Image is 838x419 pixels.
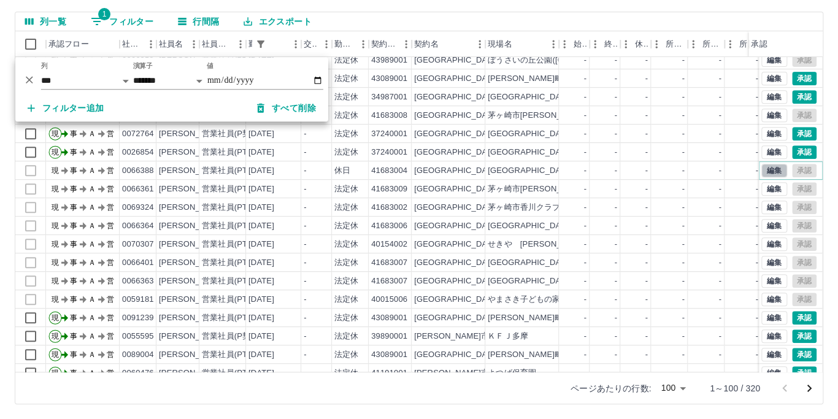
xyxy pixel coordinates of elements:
div: [PERSON_NAME] [159,294,226,306]
button: 承認 [792,90,817,104]
div: - [719,275,721,287]
div: 社員名 [156,31,199,57]
div: - [304,257,306,269]
div: [PERSON_NAME] [159,183,226,195]
div: - [615,257,617,269]
div: - [584,202,586,213]
div: - [719,91,721,103]
div: - [756,220,758,232]
button: 編集 [761,145,787,159]
div: - [719,165,721,177]
div: - [682,147,685,158]
text: 現 [52,129,59,138]
div: 社員区分 [199,31,246,57]
div: 所定休憩 [739,31,759,57]
button: 編集 [761,256,787,269]
text: 事 [70,166,77,175]
div: 始業 [574,31,587,57]
div: [DATE] [248,128,274,140]
button: ソート [269,36,286,53]
button: 承認 [792,145,817,159]
div: 0059181 [122,294,154,306]
div: - [615,183,617,195]
text: 営 [107,166,114,175]
div: 0026854 [122,147,154,158]
text: 現 [52,258,59,267]
div: 法定休 [334,73,358,85]
button: 承認 [792,127,817,140]
div: - [645,147,648,158]
div: - [682,165,685,177]
button: 編集 [761,182,787,196]
div: [GEOGRAPHIC_DATA][PERSON_NAME] [414,73,566,85]
button: 編集 [761,109,787,122]
div: [GEOGRAPHIC_DATA] [414,183,499,195]
div: - [584,147,586,158]
text: 現 [52,240,59,248]
div: - [584,257,586,269]
div: 43089001 [371,73,407,85]
text: 現 [52,221,59,230]
div: [PERSON_NAME]町立なかいこども園 [488,73,627,85]
button: 行間隔 [168,12,229,31]
div: - [682,220,685,232]
button: 編集 [761,293,787,306]
button: 承認 [792,329,817,343]
button: メニュー [142,35,160,53]
div: 始業 [559,31,590,57]
button: 編集 [761,90,787,104]
text: 営 [107,148,114,156]
button: メニュー [354,35,372,53]
div: - [756,257,758,269]
text: Ａ [88,129,96,138]
text: 営 [107,258,114,267]
div: 承認 [748,31,812,57]
div: 承認フロー [46,31,120,57]
div: ぼうさいの丘公園([GEOGRAPHIC_DATA]夏休み小学生預かりｻｰﾋﾞｽ事業) [488,55,753,66]
div: [GEOGRAPHIC_DATA]円蔵クラブ [488,165,613,177]
button: メニュー [231,35,250,53]
div: 41683002 [371,202,407,213]
div: - [584,110,586,121]
div: - [756,73,758,85]
div: - [645,110,648,121]
text: Ａ [88,185,96,193]
div: 現場名 [488,31,512,57]
div: 茅ヶ崎市[PERSON_NAME]クラブ [488,110,611,121]
div: 勤務区分 [334,31,354,57]
text: 営 [107,277,114,285]
div: - [615,202,617,213]
div: - [719,257,721,269]
div: [PERSON_NAME] [159,147,226,158]
div: 承認 [751,31,767,57]
text: 現 [52,203,59,212]
div: - [719,147,721,158]
div: 営業社員(P契約) [202,128,261,140]
button: すべて削除 [247,97,326,119]
div: 40154002 [371,239,407,250]
div: せきや [PERSON_NAME] [488,239,586,250]
button: メニュー [286,35,305,53]
text: 営 [107,240,114,248]
div: 社員名 [159,31,183,57]
div: - [719,202,721,213]
text: 現 [52,148,59,156]
div: - [304,202,306,213]
div: [GEOGRAPHIC_DATA] [414,110,499,121]
div: - [645,275,648,287]
label: 演算子 [133,61,153,71]
div: - [682,128,685,140]
text: 事 [70,129,77,138]
div: 43989001 [371,55,407,66]
div: 法定休 [334,239,358,250]
div: - [645,183,648,195]
div: [DATE] [248,202,274,213]
div: [GEOGRAPHIC_DATA] [414,128,499,140]
div: 休憩 [620,31,651,57]
div: [DATE] [248,239,274,250]
div: - [304,147,306,158]
button: 編集 [761,329,787,343]
div: [GEOGRAPHIC_DATA] [414,91,499,103]
button: 編集 [761,274,787,288]
div: - [719,73,721,85]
